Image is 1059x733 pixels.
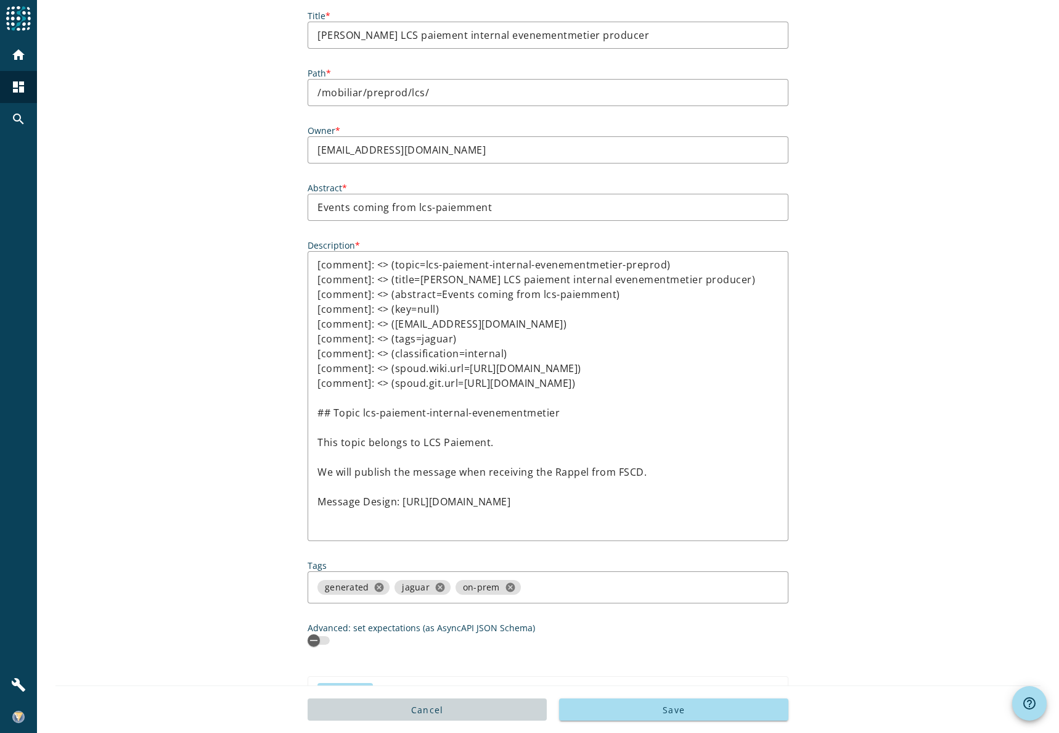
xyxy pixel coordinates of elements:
label: Title [308,10,788,22]
span: on-prem [463,581,500,594]
label: Description [308,239,788,251]
img: spoud-logo.svg [6,6,31,31]
label: Tags [308,560,788,571]
span: generated [325,581,369,594]
mat-icon: dashboard [11,80,26,94]
label: Path [308,67,788,79]
label: Owner [308,125,788,136]
mat-icon: cancel [435,582,446,593]
span: Save [663,704,685,716]
mat-icon: home [11,48,26,62]
mat-icon: build [11,677,26,692]
label: Abstract [308,182,788,194]
mat-icon: help_outline [1022,696,1037,711]
mat-icon: cancel [505,582,516,593]
span: Cancel [411,704,444,716]
img: ffa8d93ee1541495d74d0d79ea04cd7c [12,711,25,723]
span: jaguar [402,581,430,594]
mat-icon: cancel [374,582,385,593]
button: Cancel [308,698,547,721]
button: Save [559,698,788,721]
mat-icon: search [11,112,26,126]
label: Advanced: set expectations (as AsyncAPI JSON Schema) [308,622,788,634]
